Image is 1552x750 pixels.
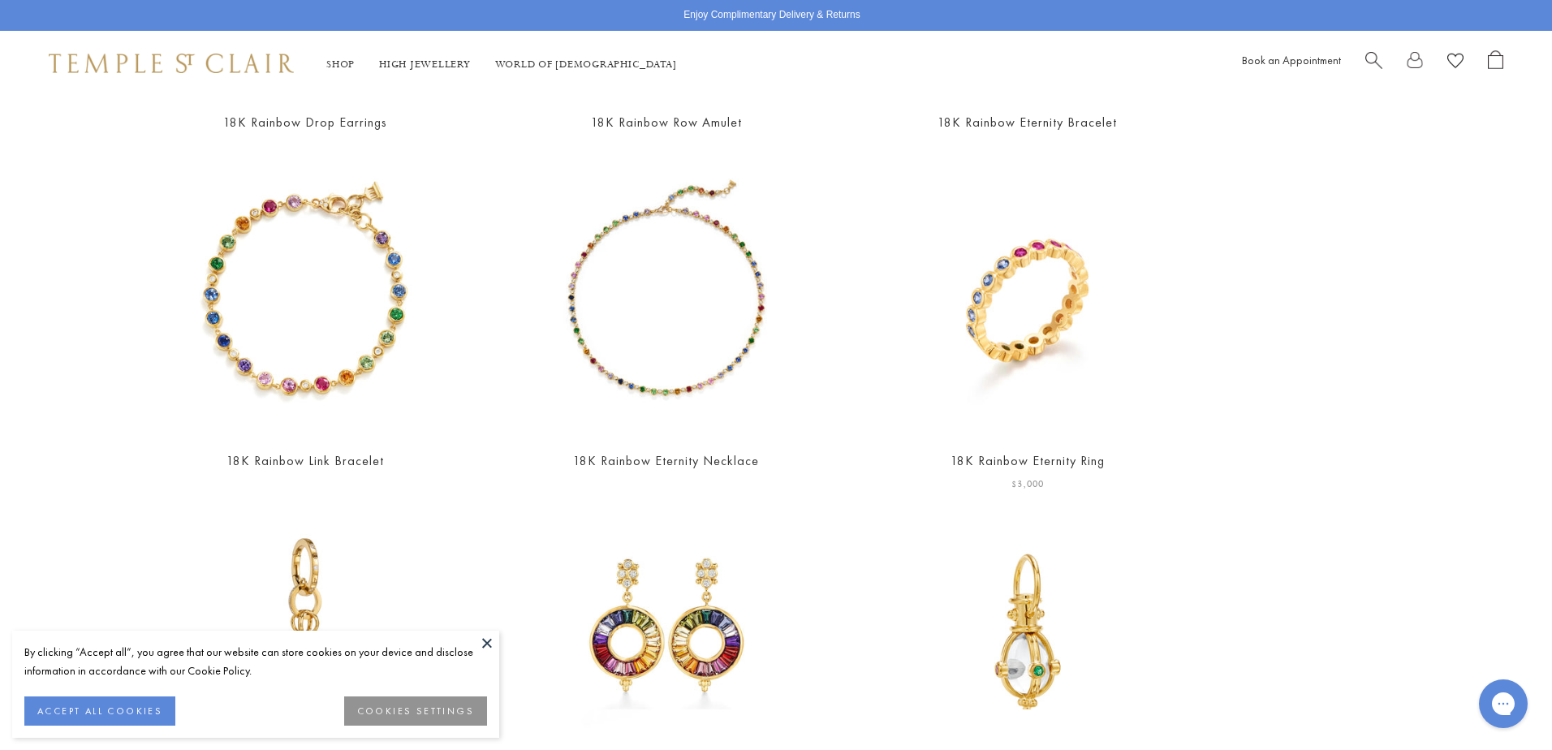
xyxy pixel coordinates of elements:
[49,54,294,73] img: Temple St. Clair
[326,54,677,74] nav: Main navigation
[166,156,446,436] img: 18K Rainbow Link Bracelet
[24,696,175,726] button: ACCEPT ALL COOKIES
[591,114,742,131] a: 18K Rainbow Row Amulet
[495,58,677,71] a: World of [DEMOGRAPHIC_DATA]World of [DEMOGRAPHIC_DATA]
[683,7,860,24] p: Enjoy Complimentary Delivery & Returns
[1471,674,1536,734] iframe: Gorgias live chat messenger
[344,696,487,726] button: COOKIES SETTINGS
[573,452,759,469] a: 18K Rainbow Eternity Necklace
[1365,50,1382,76] a: Search
[223,114,387,131] a: 18K Rainbow Drop Earrings
[951,452,1105,469] a: 18K Rainbow Eternity Ring
[1011,476,1044,494] span: $3,000
[887,156,1167,436] img: 18K Rainbow Eternity Ring
[24,643,487,680] div: By clicking “Accept all”, you agree that our website can store cookies on your device and disclos...
[326,58,355,71] a: ShopShop
[1488,50,1503,76] a: Open Shopping Bag
[1447,50,1464,76] a: View Wishlist
[379,58,471,71] a: High JewelleryHigh Jewellery
[226,452,384,469] a: 18K Rainbow Link Bracelet
[1242,53,1341,67] a: Book an Appointment
[527,156,807,436] img: 18K Rainbow Eternity Necklace
[938,114,1117,131] a: 18K Rainbow Eternity Bracelet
